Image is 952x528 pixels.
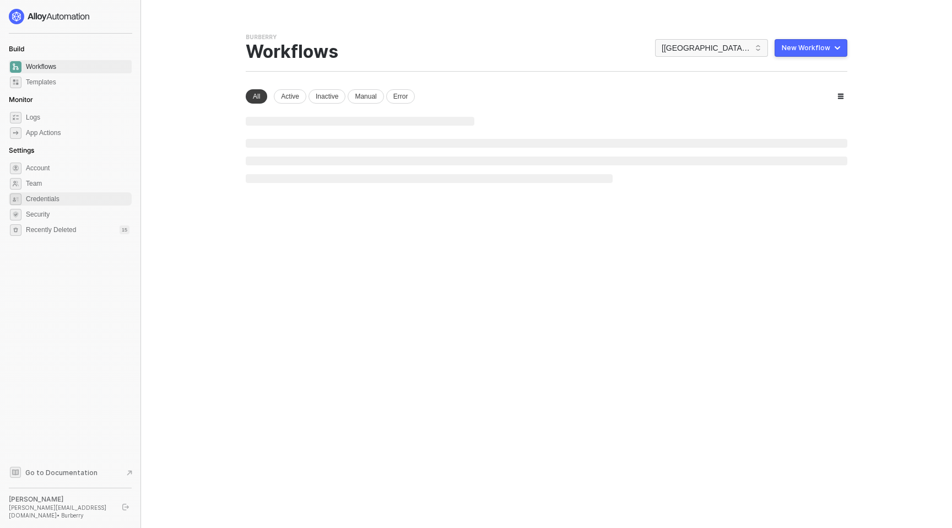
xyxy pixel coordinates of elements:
div: Inactive [309,89,345,104]
div: Workflows [246,41,338,62]
span: document-arrow [124,467,135,478]
button: New Workflow [775,39,847,57]
span: Logs [26,111,129,124]
a: Knowledge Base [9,466,132,479]
span: Credentials [26,192,129,206]
div: Burberry [246,33,277,41]
span: settings [10,224,21,236]
span: icon-app-actions [10,127,21,139]
span: logout [122,504,129,510]
span: Templates [26,76,129,89]
span: icon-logs [10,112,21,123]
span: Workflows [26,60,129,73]
div: Manual [348,89,383,104]
img: logo [9,9,90,24]
span: Recently Deleted [26,225,76,235]
div: Active [274,89,306,104]
div: [PERSON_NAME][EMAIL_ADDRESS][DOMAIN_NAME] • Burberry [9,504,112,519]
span: Settings [9,146,34,154]
span: Team [26,177,129,190]
div: App Actions [26,128,61,138]
div: 15 [120,225,129,234]
span: [UK] Burberry [662,40,761,56]
a: logo [9,9,132,24]
span: Go to Documentation [25,468,98,477]
span: Account [26,161,129,175]
span: documentation [10,467,21,478]
div: New Workflow [782,44,830,52]
span: Security [26,208,129,221]
span: settings [10,163,21,174]
div: [PERSON_NAME] [9,495,112,504]
span: Monitor [9,95,33,104]
span: dashboard [10,61,21,73]
span: team [10,178,21,190]
span: security [10,209,21,220]
span: Build [9,45,24,53]
div: All [246,89,267,104]
div: Error [386,89,415,104]
span: credentials [10,193,21,205]
span: marketplace [10,77,21,88]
